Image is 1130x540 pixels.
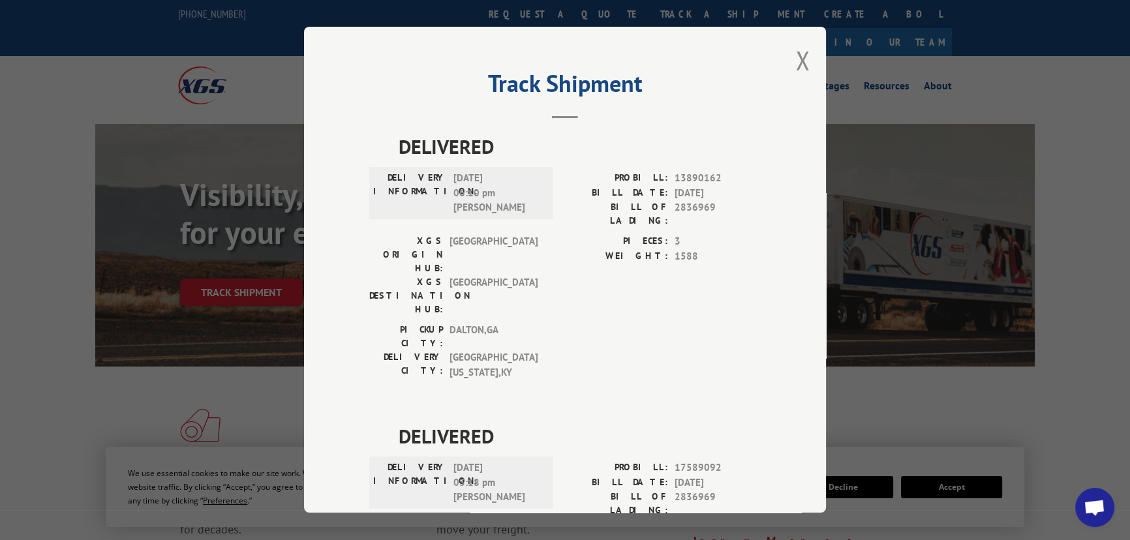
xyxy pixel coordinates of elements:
label: BILL DATE: [565,475,668,490]
span: DELIVERED [399,421,761,451]
label: XGS DESTINATION HUB: [369,275,443,316]
label: DELIVERY INFORMATION: [373,460,447,505]
div: Open chat [1075,488,1114,527]
label: PIECES: [565,234,668,249]
label: PROBILL: [565,460,668,475]
h2: Track Shipment [369,74,761,99]
span: [DATE] [675,475,761,490]
span: [DATE] [675,186,761,201]
span: 17589092 [675,460,761,475]
button: Close modal [795,43,810,78]
span: 1588 [675,249,761,264]
label: BILL OF LADING: [565,200,668,228]
label: PROBILL: [565,171,668,186]
label: PICKUP CITY: [369,323,443,350]
label: XGS ORIGIN HUB: [369,234,443,275]
span: [GEOGRAPHIC_DATA][US_STATE] , KY [450,350,538,380]
span: 2836969 [675,490,761,517]
span: 2836969 [675,200,761,228]
label: BILL DATE: [565,186,668,201]
span: DELIVERED [399,132,761,161]
label: DELIVERY CITY: [369,350,443,380]
span: [GEOGRAPHIC_DATA] [450,234,538,275]
label: WEIGHT: [565,249,668,264]
span: DALTON , GA [450,323,538,350]
span: 13890162 [675,171,761,186]
span: 3 [675,234,761,249]
span: [DATE] 06:10 pm [PERSON_NAME] [453,171,542,215]
label: BILL OF LADING: [565,490,668,517]
label: DELIVERY INFORMATION: [373,171,447,215]
span: [GEOGRAPHIC_DATA] [450,275,538,316]
span: [DATE] 03:18 pm [PERSON_NAME] [453,460,542,505]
